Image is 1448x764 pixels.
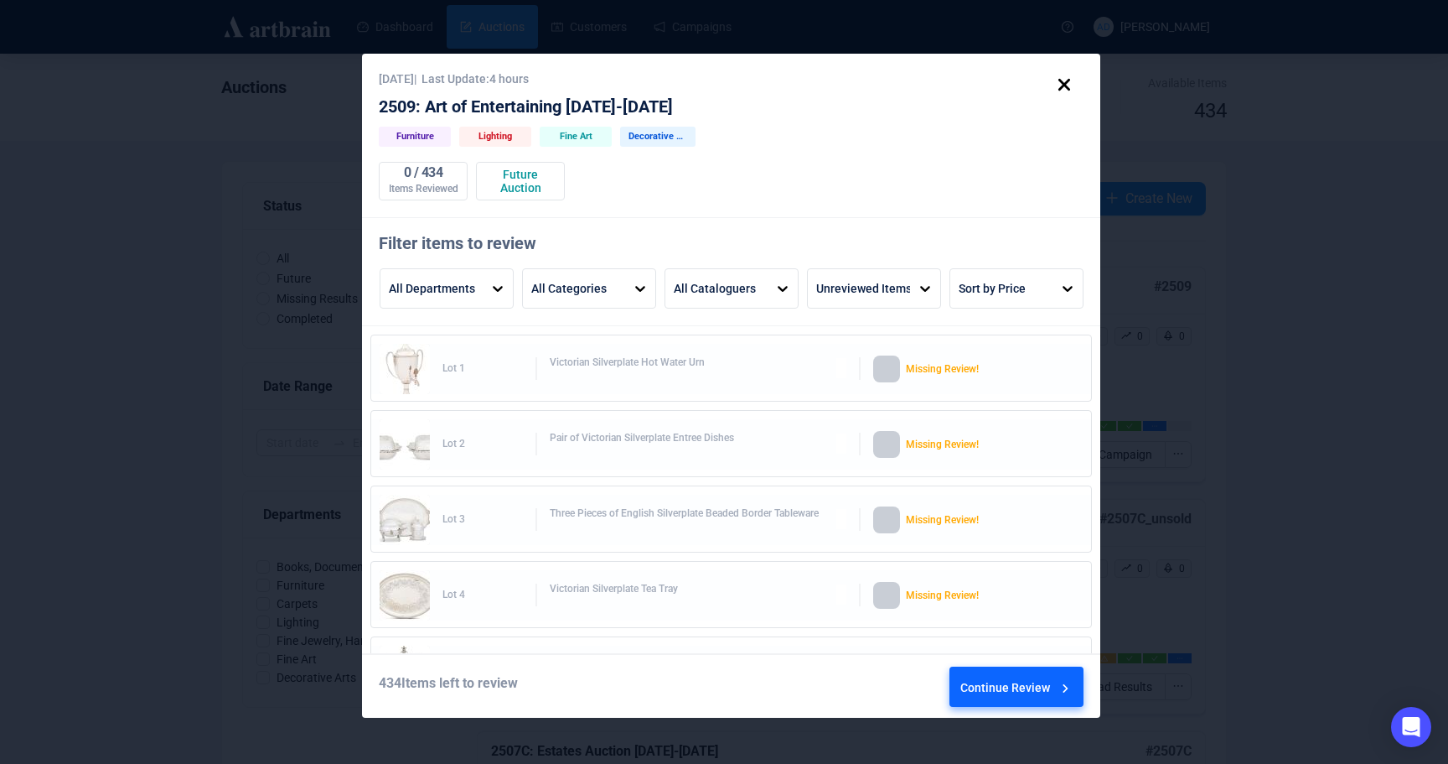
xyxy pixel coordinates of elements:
[960,668,1073,713] div: Continue Review
[380,495,430,545] img: 3_1.jpg
[442,582,523,608] div: Lot 4
[379,127,451,147] div: Furniture
[550,431,846,457] div: Pair of Victorian Silverplate Entree Dishes
[380,419,430,470] img: 2_1.jpg
[959,274,1026,303] div: Sort by Price
[550,582,846,608] div: Victorian Silverplate Tea Tray
[484,168,557,195] div: Future Auction
[906,431,1042,458] div: Missing Review!
[906,507,1042,533] div: Missing Review!
[379,235,1083,260] div: Filter items to review
[380,163,467,183] div: 0 / 434
[550,356,846,382] div: Victorian Silverplate Hot Water Urn
[550,507,846,533] div: Three Pieces of English Silverplate Beaded Border Tableware
[1391,707,1431,747] div: Open Intercom Messenger
[380,570,430,621] img: 4_1.jpg
[442,356,523,382] div: Lot 1
[674,274,756,303] div: All Cataloguers
[379,676,574,696] div: 434 Items left to review
[442,431,523,457] div: Lot 2
[380,344,430,394] img: 1_1.jpg
[442,507,523,533] div: Lot 3
[816,274,912,303] div: Unreviewed Items
[949,667,1083,707] button: Continue Review
[380,183,467,196] div: Items Reviewed
[459,127,531,147] div: Lighting
[620,127,696,147] div: Decorative Arts
[906,356,1042,382] div: Missing Review!
[389,274,475,303] div: All Departments
[906,582,1042,609] div: Missing Review!
[379,97,1083,117] div: 2509: Art of Entertaining [DATE]-[DATE]
[531,274,607,303] div: All Categories
[540,127,612,147] div: Fine Art
[379,70,1083,87] div: [DATE] | Last Update: 4 hours
[380,646,430,696] img: 5_1.jpg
